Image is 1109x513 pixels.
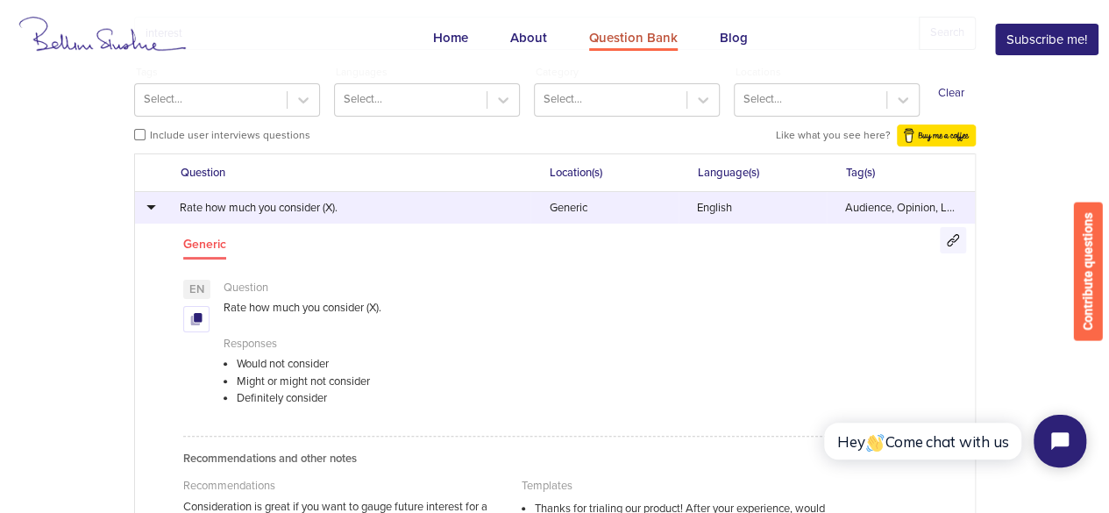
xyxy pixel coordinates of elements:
[568,7,699,72] a: Question Bank
[589,28,678,51] div: Question Bank
[995,24,1098,56] button: Subscribe me!
[927,64,976,124] button: Clear
[522,478,837,499] p: Templates
[224,336,407,357] div: Responses
[181,166,225,180] span: Question
[183,235,226,260] li: Generic
[150,127,310,143] label: Include user interviews questions
[510,28,547,51] div: About
[698,166,759,180] span: Language(s)
[544,91,582,109] div: Select...
[1074,202,1103,340] button: Contribute questions
[550,166,602,180] span: Location(s)
[433,28,468,51] div: Home
[224,280,407,301] div: Question
[489,7,568,72] a: About
[846,166,875,180] span: Tag(s)
[237,374,407,391] li: Might or might not consider
[720,28,748,51] div: Blog
[775,124,975,146] a: Like what you see here?
[775,129,890,141] span: Like what you see here?
[183,478,499,499] p: Recommendations
[183,280,210,300] div: EN
[412,7,489,72] a: Home
[161,192,531,224] td: Rate how much you consider (X). column header Question
[144,91,182,109] div: Select...
[800,400,1101,482] iframe: Tidio Chat
[224,300,407,317] p: Rate how much you consider (X).
[743,91,782,109] div: Select...
[530,192,679,224] td: Generic column header Location(s)
[237,356,407,374] li: Would not consider
[344,91,382,109] div: Select...
[827,192,975,224] td: Audience, Opinion, Lifestyle, Problem Intensity, Consumer Need, Solution Appeal, Consumer Feedbac...
[237,390,407,408] li: Definitely consider
[699,7,769,72] a: Blog
[183,451,971,472] p: Recommendations and other notes
[679,192,827,224] td: English column header Language(s)
[897,125,975,146] img: Buy Me A Coffee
